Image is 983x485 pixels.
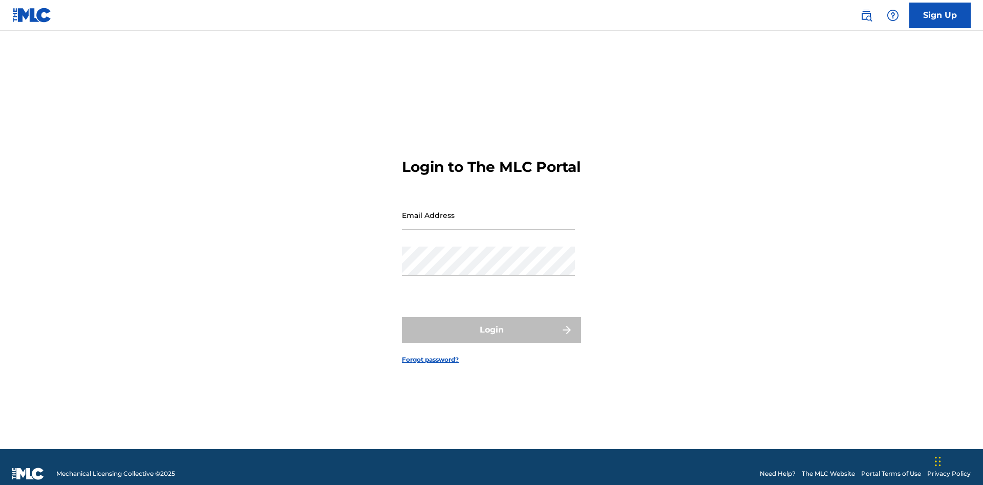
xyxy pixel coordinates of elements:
img: help [887,9,899,21]
span: Mechanical Licensing Collective © 2025 [56,469,175,478]
a: Need Help? [760,469,796,478]
a: The MLC Website [802,469,855,478]
div: Help [883,5,903,26]
a: Privacy Policy [927,469,971,478]
a: Portal Terms of Use [861,469,921,478]
img: MLC Logo [12,8,52,23]
a: Sign Up [909,3,971,28]
h3: Login to The MLC Portal [402,158,581,176]
img: search [860,9,872,21]
a: Forgot password? [402,355,459,364]
a: Public Search [856,5,877,26]
img: logo [12,468,44,480]
div: Drag [935,446,941,477]
iframe: Chat Widget [932,436,983,485]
